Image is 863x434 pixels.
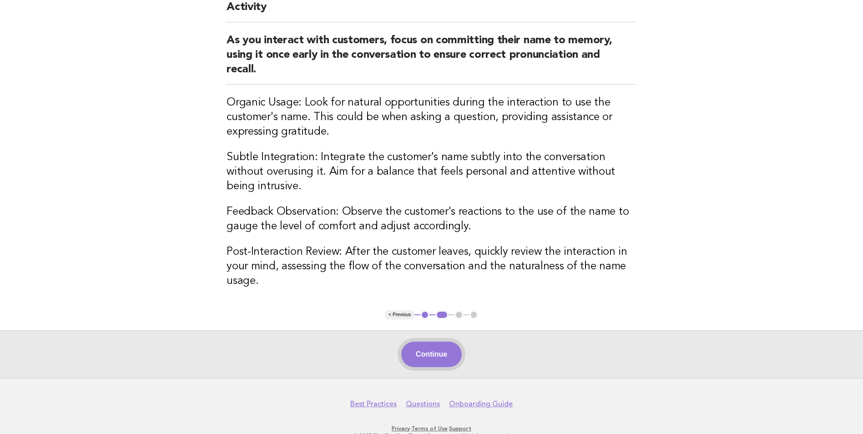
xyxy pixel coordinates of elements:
h2: As you interact with customers, focus on committing their name to memory, using it once early in ... [227,33,636,85]
a: Support [449,425,471,432]
a: Privacy [392,425,410,432]
h3: Organic Usage: Look for natural opportunities during the interaction to use the customer's name. ... [227,96,636,139]
a: Onboarding Guide [449,399,513,409]
h3: Post-Interaction Review: After the customer leaves, quickly review the interaction in your mind, ... [227,245,636,288]
h3: Feedback Observation: Observe the customer's reactions to the use of the name to gauge the level ... [227,205,636,234]
h3: Subtle Integration: Integrate the customer's name subtly into the conversation without overusing ... [227,150,636,194]
button: < Previous [385,310,414,319]
a: Terms of Use [411,425,448,432]
button: Continue [401,342,462,367]
p: · · [153,425,710,432]
button: 2 [435,310,449,319]
a: Questions [406,399,440,409]
a: Best Practices [350,399,397,409]
button: 1 [420,310,429,319]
